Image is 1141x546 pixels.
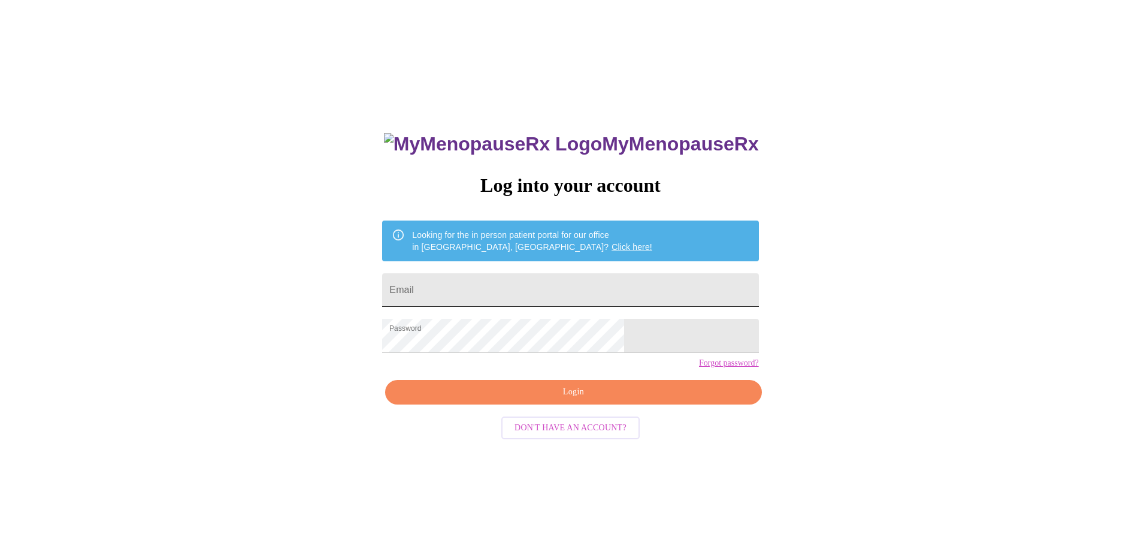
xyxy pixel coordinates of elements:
button: Don't have an account? [501,417,640,440]
button: Login [385,380,761,405]
a: Don't have an account? [498,422,643,432]
h3: MyMenopauseRx [384,133,759,155]
span: Don't have an account? [514,421,627,436]
div: Looking for the in person patient portal for our office in [GEOGRAPHIC_DATA], [GEOGRAPHIC_DATA]? [412,224,652,258]
a: Forgot password? [699,358,759,368]
a: Click here! [612,242,652,252]
span: Login [399,385,747,400]
img: MyMenopauseRx Logo [384,133,602,155]
h3: Log into your account [382,174,758,197]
